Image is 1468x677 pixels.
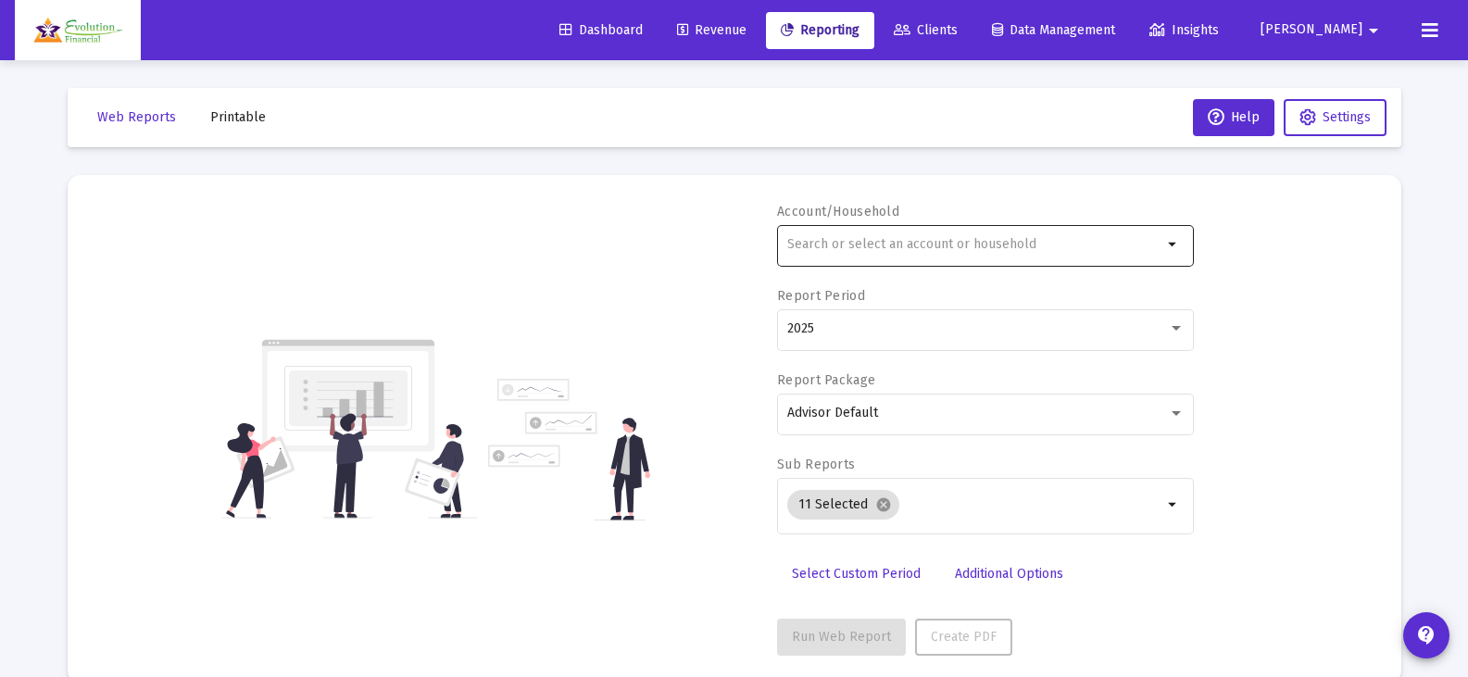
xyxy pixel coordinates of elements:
[1193,99,1274,136] button: Help
[766,12,874,49] a: Reporting
[1135,12,1234,49] a: Insights
[781,22,859,38] span: Reporting
[955,566,1063,582] span: Additional Options
[210,109,266,125] span: Printable
[777,457,855,472] label: Sub Reports
[787,486,1162,523] mat-chip-list: Selection
[931,629,997,645] span: Create PDF
[915,619,1012,656] button: Create PDF
[1238,11,1407,48] button: [PERSON_NAME]
[787,237,1162,252] input: Search or select an account or household
[1415,624,1437,646] mat-icon: contact_support
[787,490,899,520] mat-chip: 11 Selected
[977,12,1130,49] a: Data Management
[992,22,1115,38] span: Data Management
[545,12,658,49] a: Dashboard
[787,320,814,336] span: 2025
[662,12,761,49] a: Revenue
[777,288,865,304] label: Report Period
[792,629,891,645] span: Run Web Report
[222,337,477,520] img: reporting
[792,566,921,582] span: Select Custom Period
[777,204,899,219] label: Account/Household
[559,22,643,38] span: Dashboard
[677,22,747,38] span: Revenue
[195,99,281,136] button: Printable
[1261,22,1362,38] span: [PERSON_NAME]
[787,405,878,420] span: Advisor Default
[1162,233,1185,256] mat-icon: arrow_drop_down
[1208,109,1260,125] span: Help
[875,496,892,513] mat-icon: cancel
[894,22,958,38] span: Clients
[1323,109,1371,125] span: Settings
[1284,99,1386,136] button: Settings
[488,379,650,520] img: reporting-alt
[29,12,127,49] img: Dashboard
[777,619,906,656] button: Run Web Report
[1162,494,1185,516] mat-icon: arrow_drop_down
[879,12,972,49] a: Clients
[82,99,191,136] button: Web Reports
[97,109,176,125] span: Web Reports
[1362,12,1385,49] mat-icon: arrow_drop_down
[1149,22,1219,38] span: Insights
[777,372,875,388] label: Report Package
